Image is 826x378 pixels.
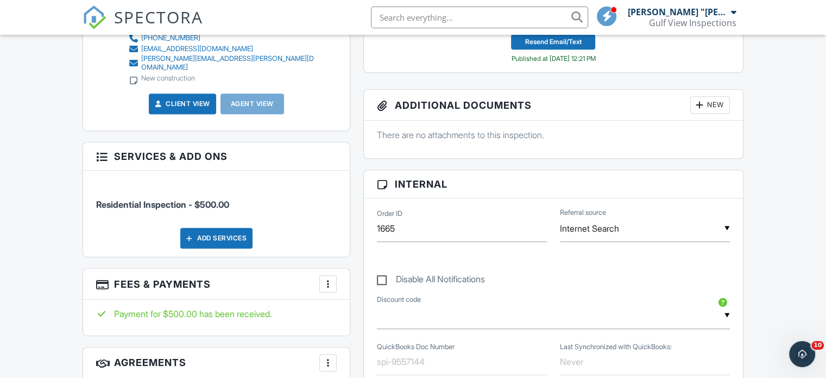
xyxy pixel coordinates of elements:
li: Service: Residential Inspection [96,179,337,219]
p: There are no attachments to this inspection. [377,129,730,141]
span: 10 [811,341,824,350]
input: Search everything... [371,7,588,28]
label: Last Synchronized with QuickBooks: [560,342,672,352]
label: Referral source [560,208,606,218]
div: [PERSON_NAME] "[PERSON_NAME]" [PERSON_NAME] [628,7,728,17]
div: [PERSON_NAME][EMAIL_ADDRESS][PERSON_NAME][DOMAIN_NAME] [141,54,317,72]
a: SPECTORA [83,15,203,38]
div: [EMAIL_ADDRESS][DOMAIN_NAME] [141,45,253,53]
a: Client View [153,98,210,109]
h3: Fees & Payments [83,269,350,300]
div: New construction [141,74,195,83]
div: Payment for $500.00 has been received. [96,308,337,320]
div: New [690,96,730,114]
a: [EMAIL_ADDRESS][DOMAIN_NAME] [128,44,317,54]
label: Disable All Notifications [377,274,485,288]
div: Gulf View Inspections [649,17,736,28]
h3: Services & Add ons [83,142,350,171]
span: SPECTORA [114,5,203,28]
label: Discount code [377,295,421,305]
span: Residential Inspection - $500.00 [96,199,229,210]
label: QuickBooks Doc Number [377,342,455,352]
h3: Internal [364,170,743,199]
a: [PERSON_NAME][EMAIL_ADDRESS][PERSON_NAME][DOMAIN_NAME] [128,54,317,72]
img: The Best Home Inspection Software - Spectora [83,5,106,29]
label: Order ID [377,209,402,219]
h3: Additional Documents [364,90,743,121]
div: Add Services [180,228,253,249]
a: [PHONE_NUMBER] [128,33,317,44]
iframe: Intercom live chat [789,341,815,367]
